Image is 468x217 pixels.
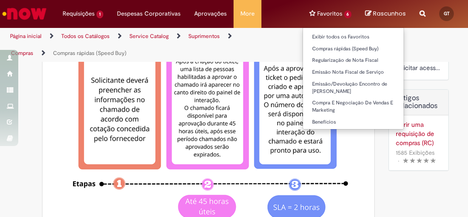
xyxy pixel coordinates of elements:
ul: Trilhas de página [7,28,266,62]
a: Emissão Nota Fiscal de Serviço [303,67,404,77]
a: Suprimentos [188,33,220,40]
span: Despesas Corporativas [117,9,181,18]
a: Compras rápidas (Speed Buy) [303,44,404,54]
a: Todos os Catálogos [61,33,110,40]
span: Favoritos [317,9,342,18]
span: GT [444,11,450,16]
a: Service Catalog [129,33,169,40]
span: 6 [344,11,352,18]
a: Benefícios [303,117,404,127]
a: Emissão/Devolução Encontro de [PERSON_NAME] [303,79,404,96]
a: Compras rápidas (Speed Buy) [53,49,127,57]
a: Regularização de Nota Fiscal [303,55,404,65]
ul: Favoritos [303,27,404,130]
img: ServiceNow [1,5,48,23]
a: No momento, sua lista de rascunhos tem 0 Itens [365,9,406,18]
a: Abrir uma requisição de compras (RC) [396,120,441,147]
h3: Artigos relacionados [396,94,441,110]
span: 1585 Exibições [396,149,435,157]
a: Exibir todos os Favoritos [303,32,404,42]
span: Rascunhos [373,9,406,18]
span: Aprovações [194,9,227,18]
span: More [240,9,255,18]
a: Página inicial [10,33,42,40]
a: Compras [11,49,33,57]
span: • [396,155,401,167]
div: Chamado para solicitar acesso de aprovador ao ticket de Speed buy [396,54,441,73]
span: 1 [96,11,103,18]
span: Requisições [63,9,95,18]
a: Compra E Negociação De Vendas E Marketing [303,98,404,115]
